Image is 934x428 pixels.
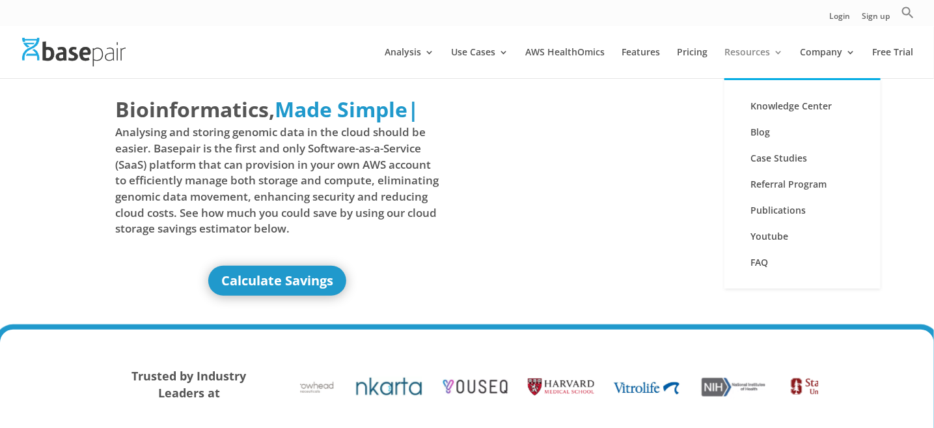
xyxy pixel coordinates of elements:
[800,48,855,78] a: Company
[724,48,783,78] a: Resources
[737,250,868,276] a: FAQ
[737,223,868,250] a: Youtube
[525,48,605,78] a: AWS HealthOmics
[116,124,440,236] span: Analysing and storing genomic data in the cloud should be easier. Basepair is the first and only ...
[131,368,246,401] strong: Trusted by Industry Leaders at
[901,6,914,19] svg: Search
[208,266,346,296] a: Calculate Savings
[677,48,707,78] a: Pricing
[737,119,868,145] a: Blog
[737,171,868,197] a: Referral Program
[22,38,126,66] img: Basepair
[385,48,434,78] a: Analysis
[408,95,420,123] span: |
[275,95,408,123] span: Made Simple
[737,145,868,171] a: Case Studies
[737,93,868,119] a: Knowledge Center
[737,197,868,223] a: Publications
[872,48,913,78] a: Free Trial
[901,6,914,26] a: Search Icon Link
[862,12,890,26] a: Sign up
[622,48,660,78] a: Features
[477,94,801,277] iframe: Basepair - NGS Analysis Simplified
[116,94,275,124] span: Bioinformatics,
[451,48,508,78] a: Use Cases
[829,12,850,26] a: Login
